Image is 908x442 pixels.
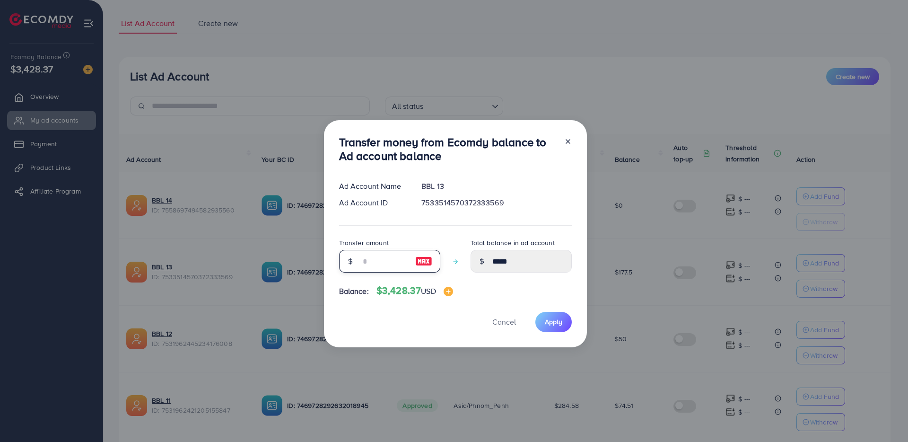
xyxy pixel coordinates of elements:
[421,286,436,296] span: USD
[339,135,557,163] h3: Transfer money from Ecomdy balance to Ad account balance
[414,197,579,208] div: 7533514570372333569
[535,312,572,332] button: Apply
[471,238,555,248] label: Total balance in ad account
[492,317,516,327] span: Cancel
[339,286,369,297] span: Balance:
[415,256,432,267] img: image
[545,317,562,327] span: Apply
[376,285,453,297] h4: $3,428.37
[332,197,414,208] div: Ad Account ID
[868,399,901,435] iframe: Chat
[480,312,528,332] button: Cancel
[339,238,389,248] label: Transfer amount
[444,287,453,296] img: image
[414,181,579,192] div: BBL 13
[332,181,414,192] div: Ad Account Name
